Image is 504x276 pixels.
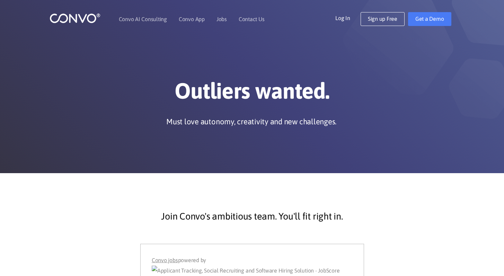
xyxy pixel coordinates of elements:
p: Join Convo's ambitious team. You'll fit right in. [65,208,439,225]
a: Get a Demo [408,12,451,26]
img: Applicant Tracking, Social Recruiting and Software Hiring Solution - JobScore [152,266,340,276]
div: powered by [152,255,352,276]
a: Contact Us [239,16,265,22]
a: Log In [335,12,361,23]
a: Jobs [216,16,227,22]
a: Convo jobs [152,255,178,266]
a: Convo AI Consulting [119,16,167,22]
img: logo_1.png [50,13,100,24]
a: Sign up Free [361,12,405,26]
p: Must love autonomy, creativity and new challenges. [166,116,336,127]
h1: Outliers wanted. [60,78,444,109]
a: Convo App [179,16,205,22]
